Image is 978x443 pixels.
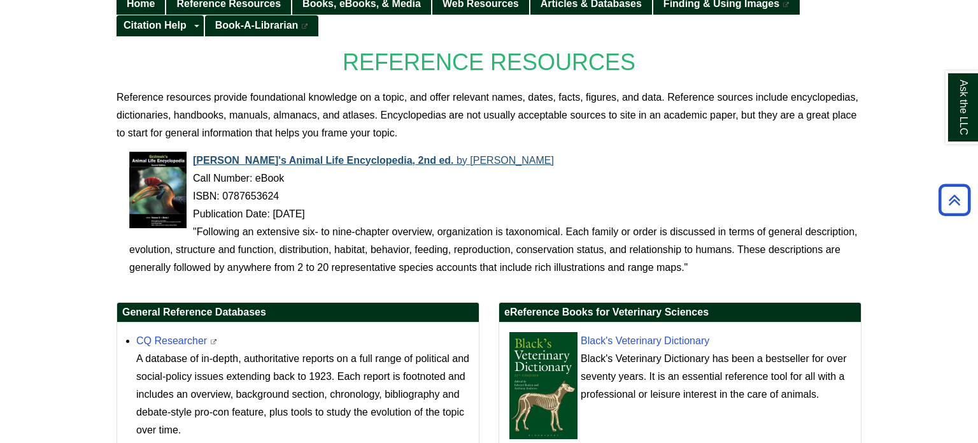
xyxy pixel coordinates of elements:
a: Citation Help [117,15,190,36]
i: This link opens in a new window [783,2,790,8]
span: by [457,155,467,166]
a: CQ Researcher [136,335,207,346]
div: ISBN: 0787653624 [129,187,861,205]
div: Publication Date: [DATE] [129,205,861,223]
h2: General Reference Databases [117,303,479,323]
a: [PERSON_NAME]'s Animal Life Encyclopedia, 2nd ed. by [PERSON_NAME] [193,155,554,166]
span: [PERSON_NAME]'s Animal Life Encyclopedia, 2nd ed. [193,155,454,166]
a: Black's Veterinary Dictionary [581,335,709,346]
i: This link opens in a new window [301,24,309,29]
a: Book-A-Librarian [205,15,319,36]
div: "Following an extensive six- to nine-chapter overview, organization is taxonomical. Each family o... [129,223,861,277]
p: A database of in-depth, authoritative reports on a full range of political and social-policy issu... [136,350,472,439]
span: Citation Help [124,20,187,31]
div: Call Number: eBook [129,170,861,187]
a: Back to Top [934,191,975,208]
i: This link opens in a new window [210,339,218,345]
h2: eReference Books for Veterinary Sciences [499,303,861,323]
div: Black's Veterinary Dictionary has been a bestseller for over seventy years. It is an essential re... [518,350,854,403]
p: Reference resources provide foundational knowledge on a topic, and offer relevant names, dates, f... [117,89,861,142]
span: [PERSON_NAME] [470,155,554,166]
span: Book-A-Librarian [215,20,299,31]
span: REFERENCE RESOURCES [343,49,635,75]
